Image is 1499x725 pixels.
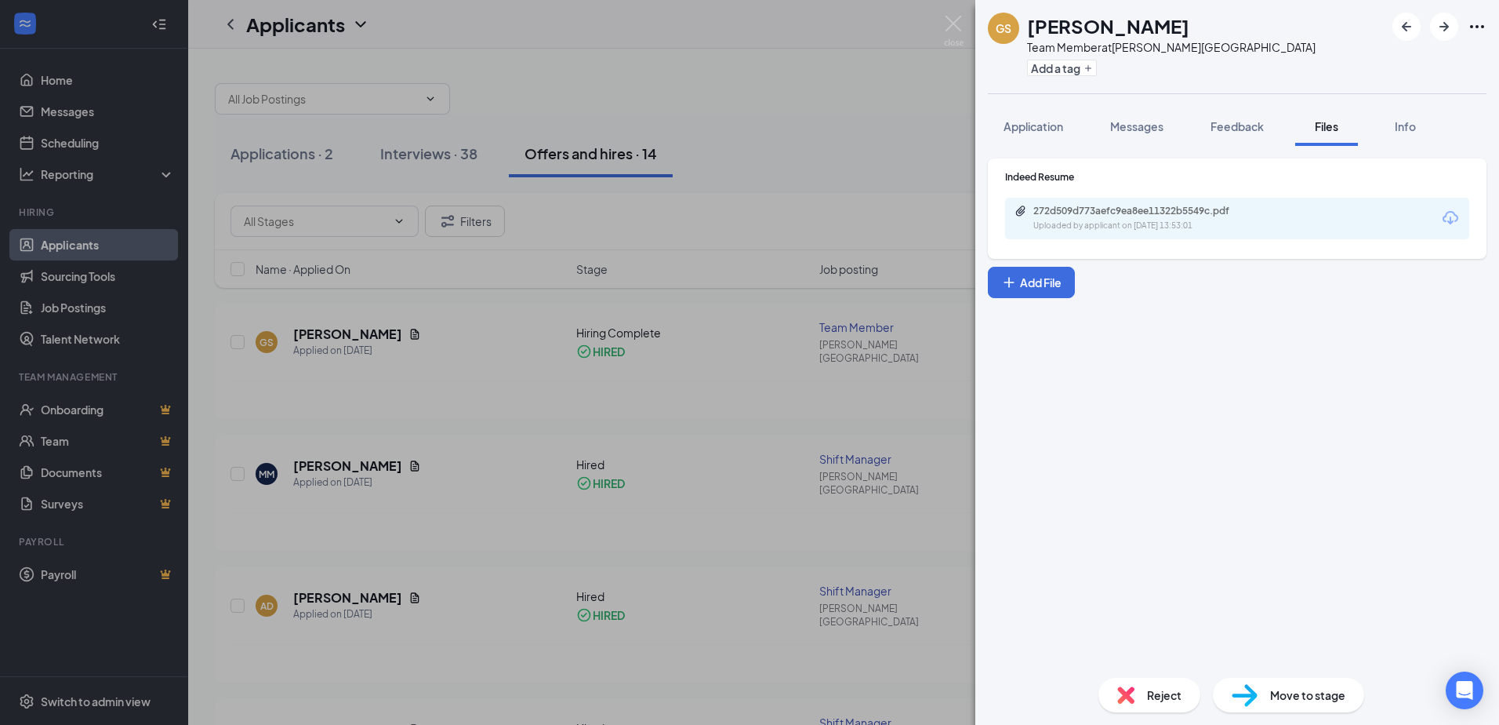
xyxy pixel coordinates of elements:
[1027,13,1189,39] h1: [PERSON_NAME]
[1027,60,1097,76] button: PlusAdd a tag
[1430,13,1458,41] button: ArrowRight
[1315,119,1338,133] span: Files
[1435,17,1454,36] svg: ArrowRight
[1014,205,1269,232] a: Paperclip272d509d773aefc9ea8ee11322b5549c.pdfUploaded by applicant on [DATE] 13:53:01
[1468,17,1486,36] svg: Ellipses
[1014,205,1027,217] svg: Paperclip
[1027,39,1316,55] div: Team Member at [PERSON_NAME][GEOGRAPHIC_DATA]
[1004,119,1063,133] span: Application
[1001,275,1017,290] svg: Plus
[1033,205,1253,217] div: 272d509d773aefc9ea8ee11322b5549c.pdf
[1395,119,1416,133] span: Info
[1210,119,1264,133] span: Feedback
[1147,687,1181,704] span: Reject
[1392,13,1421,41] button: ArrowLeftNew
[1397,17,1416,36] svg: ArrowLeftNew
[988,267,1075,298] button: Add FilePlus
[1441,209,1460,228] svg: Download
[1446,672,1483,709] div: Open Intercom Messenger
[996,20,1011,36] div: GS
[1005,170,1469,184] div: Indeed Resume
[1083,64,1093,73] svg: Plus
[1033,220,1269,232] div: Uploaded by applicant on [DATE] 13:53:01
[1110,119,1163,133] span: Messages
[1270,687,1345,704] span: Move to stage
